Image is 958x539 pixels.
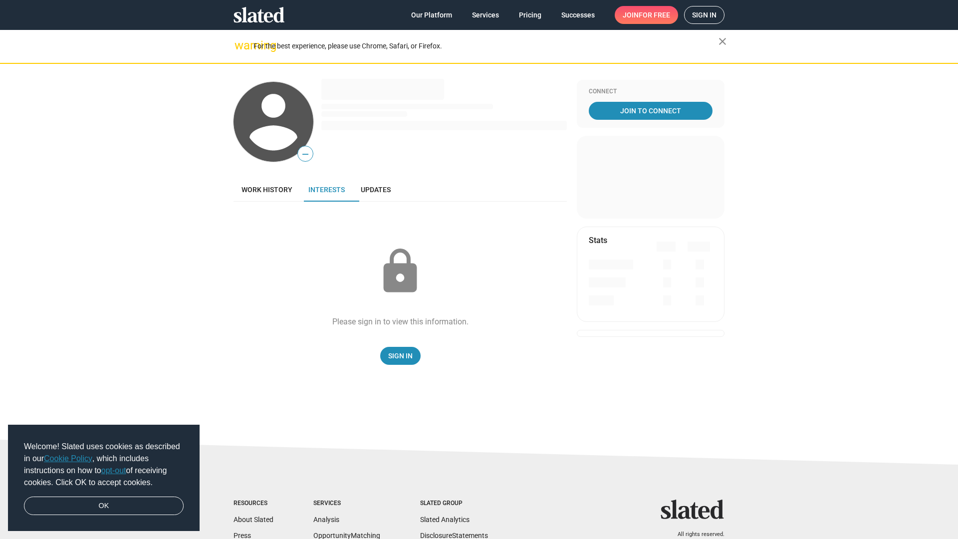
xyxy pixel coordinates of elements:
div: Slated Group [420,500,488,508]
mat-card-title: Stats [589,235,607,246]
a: Sign In [380,347,421,365]
div: cookieconsent [8,425,200,532]
div: Please sign in to view this information. [332,316,469,327]
span: Services [472,6,499,24]
span: Successes [561,6,595,24]
span: Work history [241,186,292,194]
a: Analysis [313,516,339,524]
mat-icon: lock [375,247,425,296]
a: Work history [234,178,300,202]
mat-icon: close [717,35,728,47]
span: Sign in [692,6,717,23]
div: For the best experience, please use Chrome, Safari, or Firefox. [253,39,718,53]
span: Join [623,6,670,24]
span: Interests [308,186,345,194]
a: Services [464,6,507,24]
a: Joinfor free [615,6,678,24]
a: Successes [553,6,603,24]
span: — [298,148,313,161]
span: Pricing [519,6,541,24]
div: Resources [234,500,273,508]
a: opt-out [101,466,126,475]
a: Cookie Policy [44,454,92,463]
a: About Slated [234,516,273,524]
a: Pricing [511,6,549,24]
a: Our Platform [403,6,460,24]
span: for free [639,6,670,24]
span: Our Platform [411,6,452,24]
mat-icon: warning [235,39,246,51]
a: Sign in [684,6,724,24]
a: Interests [300,178,353,202]
a: Updates [353,178,399,202]
span: Join To Connect [591,102,711,120]
span: Welcome! Slated uses cookies as described in our , which includes instructions on how to of recei... [24,441,184,489]
a: Slated Analytics [420,516,470,524]
a: Join To Connect [589,102,713,120]
span: Updates [361,186,391,194]
a: dismiss cookie message [24,497,184,516]
div: Services [313,500,380,508]
span: Sign In [388,347,413,365]
div: Connect [589,88,713,96]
